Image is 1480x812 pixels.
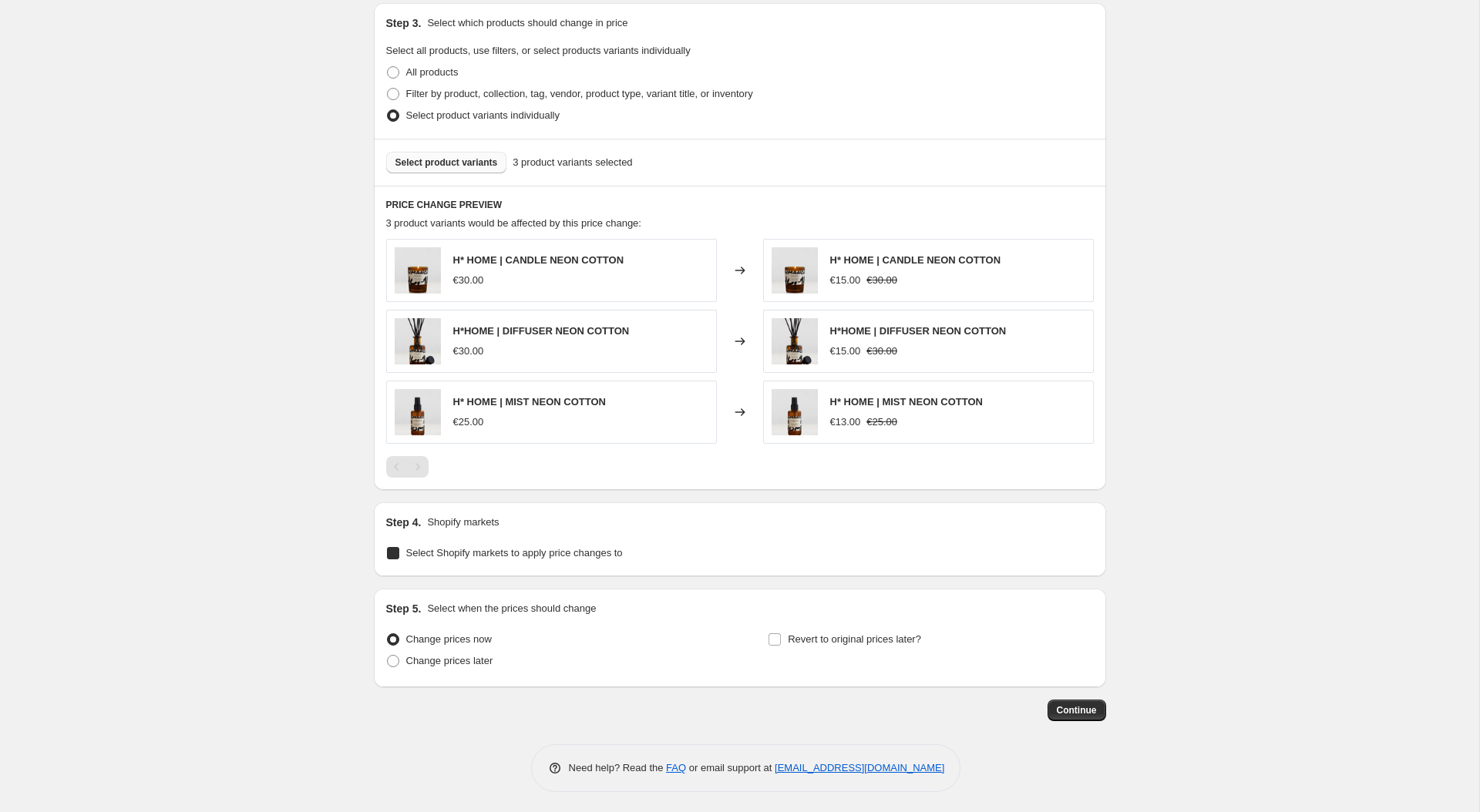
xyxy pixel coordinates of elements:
[406,88,753,99] span: Filter by product, collection, tag, vendor, product type, variant title, or inventory
[406,66,459,78] span: All products
[406,109,560,121] span: Select product variants individually
[775,762,944,773] a: [EMAIL_ADDRESS][DOMAIN_NAME]
[406,655,493,666] span: Change prices later
[830,396,983,408] span: H* HOME | MIST NEON COTTON
[406,633,492,645] span: Change prices now
[453,344,484,359] div: €30.00
[830,344,861,359] div: €15.00
[666,762,686,773] a: FAQ
[513,155,632,170] span: 3 product variants selected
[395,318,441,364] img: WEBSHOP_DIFFUSER_NEOCOT_21R0tV2p41FhCFO_80x.jpg
[1057,704,1097,716] span: Continue
[395,156,498,169] span: Select product variants
[1048,700,1106,721] button: Continue
[386,217,641,229] span: 3 product variants would be affected by this price change:
[386,456,429,478] nav: Pagination
[427,15,627,31] p: Select which products should change in price
[772,389,818,435] img: WEBSHOP_MIST_NEOCOT_21PdK7kzZsRc5dz_80x.jpg
[788,633,921,645] span: Revert to original prices later?
[395,389,441,435] img: WEBSHOP_MIST_NEOCOT_21PdK7kzZsRc5dz_80x.jpg
[830,254,1001,266] span: H* HOME | CANDLE NEON COTTON
[453,396,606,408] span: H* HOME | MIST NEON COTTON
[830,414,861,430] div: €13.00
[453,254,624,266] span: H* HOME | CANDLE NEON COTTON
[772,318,818,364] img: WEBSHOP_DIFFUSER_NEOCOT_21R0tV2p41FhCFO_80x.jpg
[772,247,818,294] img: WEBSHOP_CANDLE_NEOCOT_21mFbewFpzZ2XU8_80x.jpg
[386,15,422,31] h2: Step 3.
[830,273,861,288] div: €15.00
[866,414,897,430] strike: €25.00
[427,515,499,530] p: Shopify markets
[866,273,897,288] strike: €30.00
[406,547,623,559] span: Select Shopify markets to apply price changes to
[830,325,1007,337] span: H*HOME | DIFFUSER NEON COTTON
[866,344,897,359] strike: €30.00
[386,515,422,530] h2: Step 4.
[686,762,775,773] span: or email support at
[453,414,484,430] div: €25.00
[395,247,441,294] img: WEBSHOP_CANDLE_NEOCOT_21mFbewFpzZ2XU8_80x.jpg
[427,601,596,616] p: Select when the prices should change
[386,199,1094,211] h6: PRICE CHANGE PREVIEW
[569,762,667,773] span: Need help? Read the
[386,601,422,616] h2: Step 5.
[453,273,484,288] div: €30.00
[386,152,507,173] button: Select product variants
[386,45,691,56] span: Select all products, use filters, or select products variants individually
[453,325,630,337] span: H*HOME | DIFFUSER NEON COTTON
